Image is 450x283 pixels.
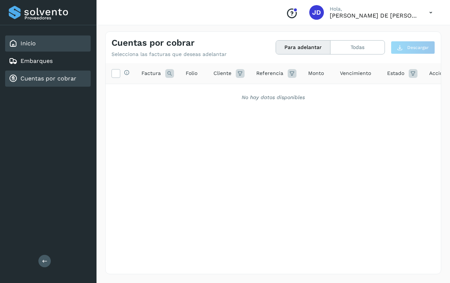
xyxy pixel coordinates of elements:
div: Cuentas por cobrar [5,71,91,87]
span: Monto [308,69,324,77]
button: Para adelantar [276,41,330,54]
button: Descargar [391,41,435,54]
div: Inicio [5,35,91,52]
span: Cliente [213,69,231,77]
a: Inicio [20,40,36,47]
div: No hay datos disponibles [115,94,431,101]
h4: Cuentas por cobrar [111,38,194,48]
span: Factura [141,69,161,77]
a: Cuentas por cobrar [20,75,76,82]
span: Descargar [407,44,429,51]
button: Todas [330,41,385,54]
div: Embarques [5,53,91,69]
p: Selecciona las facturas que deseas adelantar [111,51,227,57]
span: Vencimiento [340,69,371,77]
span: Folio [186,69,197,77]
span: Estado [387,69,404,77]
p: Proveedores [24,15,88,20]
span: Referencia [256,69,283,77]
p: Hola, [330,6,417,12]
a: Embarques [20,57,53,64]
p: JOSE DE JESUS GONZALEZ HERNANDEZ [330,12,417,19]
